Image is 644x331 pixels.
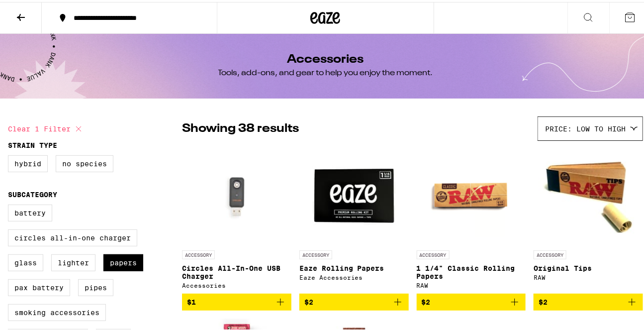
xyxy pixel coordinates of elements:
[78,277,113,294] label: Pipes
[187,144,286,243] img: Accessories - Circles All-In-One USB Charger
[51,252,95,269] label: Lighter
[299,248,332,257] p: ACCESSORY
[6,7,72,15] span: Hi. Need any help?
[8,114,85,139] button: Clear 1 filter
[8,153,48,170] label: Hybrid
[299,272,409,279] div: Eaze Accessories
[534,262,643,270] p: Original Tips
[187,296,196,304] span: $1
[534,292,643,309] button: Add to bag
[182,118,299,135] p: Showing 38 results
[8,203,52,220] label: Battery
[545,123,626,131] span: Price: Low to High
[539,296,548,304] span: $2
[103,252,143,269] label: Papers
[299,144,409,292] a: Open page for Eaze Rolling Papers from Eaze Accessories
[8,252,43,269] label: Glass
[534,272,643,279] div: RAW
[287,52,364,64] h1: Accessories
[8,139,57,147] legend: Strain Type
[182,292,291,309] button: Add to bag
[417,262,526,278] p: 1 1/4" Classic Rolling Papers
[8,227,137,244] label: Circles All-In-One Charger
[422,296,431,304] span: $2
[182,280,291,287] div: Accessories
[304,296,313,304] span: $2
[417,280,526,287] div: RAW
[56,153,113,170] label: No Species
[8,302,106,319] label: Smoking Accessories
[182,248,215,257] p: ACCESSORY
[182,262,291,278] p: Circles All-In-One USB Charger
[539,144,638,243] img: RAW - Original Tips
[534,144,643,292] a: Open page for Original Tips from RAW
[218,66,433,77] div: Tools, add-ons, and gear to help you enjoy the moment.
[8,189,57,197] legend: Subcategory
[304,144,404,243] img: Eaze Accessories - Eaze Rolling Papers
[182,144,291,292] a: Open page for Circles All-In-One USB Charger from Accessories
[299,262,409,270] p: Eaze Rolling Papers
[8,277,70,294] label: PAX Battery
[534,248,566,257] p: ACCESSORY
[417,248,450,257] p: ACCESSORY
[421,144,521,243] img: RAW - 1 1/4" Classic Rolling Papers
[417,144,526,292] a: Open page for 1 1/4" Classic Rolling Papers from RAW
[417,292,526,309] button: Add to bag
[299,292,409,309] button: Add to bag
